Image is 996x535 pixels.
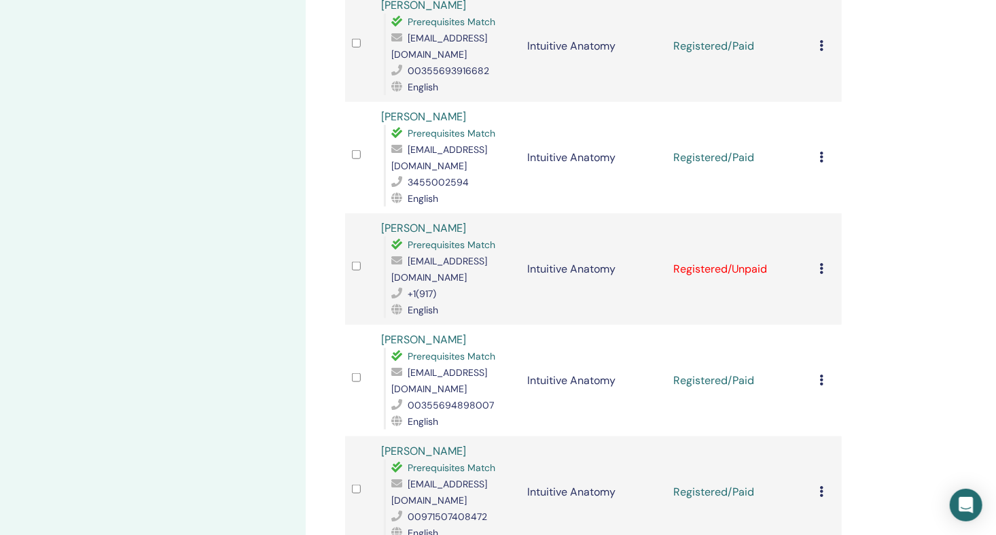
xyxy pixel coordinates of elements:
span: +1(917) [408,288,436,300]
span: English [408,415,438,428]
td: Intuitive Anatomy [520,213,666,325]
a: [PERSON_NAME] [381,109,466,124]
span: [EMAIL_ADDRESS][DOMAIN_NAME] [391,32,487,61]
span: [EMAIL_ADDRESS][DOMAIN_NAME] [391,143,487,172]
span: 00355693916682 [408,65,489,77]
div: Open Intercom Messenger [950,489,982,521]
span: [EMAIL_ADDRESS][DOMAIN_NAME] [391,478,487,506]
span: Prerequisites Match [408,127,495,139]
span: 00971507408472 [408,511,487,523]
span: [EMAIL_ADDRESS][DOMAIN_NAME] [391,255,487,283]
span: Prerequisites Match [408,16,495,28]
span: English [408,81,438,93]
td: Intuitive Anatomy [520,325,666,436]
span: Prerequisites Match [408,350,495,362]
a: [PERSON_NAME] [381,221,466,235]
span: English [408,192,438,205]
span: English [408,304,438,316]
span: 00355694898007 [408,399,494,411]
td: Intuitive Anatomy [520,102,666,213]
a: [PERSON_NAME] [381,332,466,347]
span: Prerequisites Match [408,239,495,251]
span: 3455002594 [408,176,469,188]
a: [PERSON_NAME] [381,444,466,458]
span: Prerequisites Match [408,462,495,474]
span: [EMAIL_ADDRESS][DOMAIN_NAME] [391,366,487,395]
